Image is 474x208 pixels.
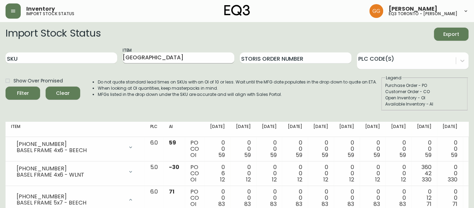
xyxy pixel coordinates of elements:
[385,101,464,107] div: Available Inventory - AI
[297,176,302,184] span: 12
[144,137,163,161] td: 6.0
[323,176,328,184] span: 12
[26,12,74,16] h5: import stock status
[373,200,380,208] span: 83
[287,164,302,183] div: 0 0
[262,189,277,207] div: 0 0
[411,122,437,137] th: [DATE]
[322,200,328,208] span: 83
[262,140,277,158] div: 0 0
[6,122,144,137] th: Item
[98,91,377,98] li: MFGs listed in the drop down under the SKU are accurate and will align with Sales Portal.
[334,122,360,137] th: [DATE]
[385,82,464,89] div: Purchase Order - PO
[17,166,124,172] div: [PHONE_NUMBER]
[287,140,302,158] div: 0 0
[169,188,174,196] span: 71
[313,140,328,158] div: 0 0
[218,200,225,208] span: 83
[282,122,308,137] th: [DATE]
[218,151,225,159] span: 59
[144,122,163,137] th: PLC
[17,200,124,206] div: BASEL FRAME 5x7 - BEECH
[236,140,251,158] div: 0 0
[169,139,176,147] span: 59
[365,189,380,207] div: 0 0
[313,189,328,207] div: 0 0
[190,140,199,158] div: PO CO
[391,140,406,158] div: 0 0
[443,164,457,183] div: 0 0
[385,95,464,101] div: Open Inventory - OI
[296,151,302,159] span: 59
[220,176,225,184] span: 12
[287,189,302,207] div: 0 0
[339,140,354,158] div: 0 0
[190,200,196,208] span: OI
[169,163,179,171] span: -30
[391,164,406,183] div: 0 0
[385,122,411,137] th: [DATE]
[451,151,457,159] span: 59
[26,6,55,12] span: Inventory
[190,189,199,207] div: PO CO
[375,176,380,184] span: 12
[230,122,256,137] th: [DATE]
[348,151,354,159] span: 59
[348,200,354,208] span: 83
[144,161,163,186] td: 5.0
[163,122,185,137] th: AI
[425,151,432,159] span: 59
[6,28,101,41] h2: Import Stock Status
[236,189,251,207] div: 0 0
[448,176,457,184] span: 330
[360,122,386,137] th: [DATE]
[391,189,406,207] div: 0 0
[17,141,124,147] div: [PHONE_NUMBER]
[6,87,40,100] button: Filter
[389,6,437,12] span: [PERSON_NAME]
[417,164,432,183] div: 360 42
[422,176,432,184] span: 330
[244,151,251,159] span: 59
[270,200,277,208] span: 83
[322,151,328,159] span: 59
[190,164,199,183] div: PO CO
[437,122,463,137] th: [DATE]
[339,164,354,183] div: 0 0
[417,189,432,207] div: 0 12
[439,30,463,39] span: Export
[369,4,383,18] img: dbfc93a9366efef7dcc9a31eef4d00a7
[373,151,380,159] span: 59
[365,140,380,158] div: 0 0
[296,200,302,208] span: 83
[399,200,406,208] span: 83
[17,172,124,178] div: BASEL FRAME 4x6 - WLNT
[190,151,196,159] span: OI
[210,140,225,158] div: 0 0
[313,164,328,183] div: 0 0
[11,164,139,179] div: [PHONE_NUMBER]BASEL FRAME 4x6 - WLNT
[244,200,251,208] span: 83
[270,151,277,159] span: 59
[224,5,250,16] img: logo
[385,75,402,81] legend: Legend
[246,176,251,184] span: 12
[262,164,277,183] div: 0 0
[365,164,380,183] div: 0 0
[11,140,139,155] div: [PHONE_NUMBER]BASEL FRAME 4x6 - BEECH
[339,189,354,207] div: 0 0
[385,89,464,95] div: Customer Order - CO
[205,122,230,137] th: [DATE]
[434,28,468,41] button: Export
[190,176,196,184] span: OI
[401,176,406,184] span: 12
[256,122,282,137] th: [DATE]
[51,89,75,98] span: Clear
[46,87,80,100] button: Clear
[98,85,377,91] li: When looking at OI quantities, keep masterpacks in mind.
[210,189,225,207] div: 0 0
[236,164,251,183] div: 0 0
[308,122,334,137] th: [DATE]
[98,79,377,85] li: Do not quote standard lead times on SKUs with an OI of 10 or less. Wait until the MFG date popula...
